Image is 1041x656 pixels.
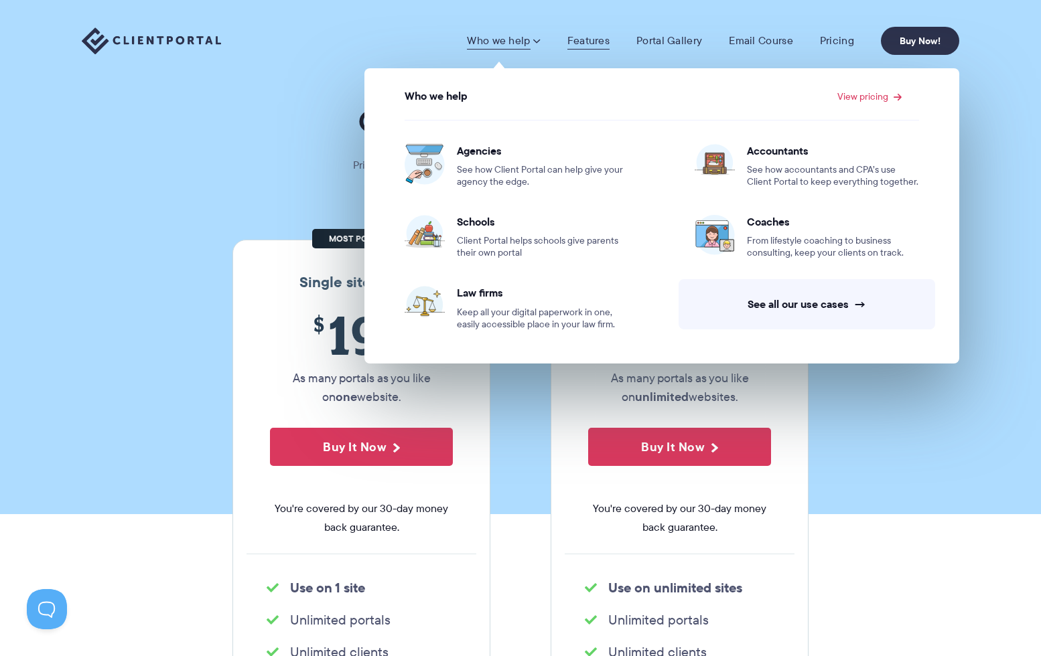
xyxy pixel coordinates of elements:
[636,34,702,48] a: Portal Gallery
[457,144,629,157] span: Agencies
[747,215,919,228] span: Coaches
[747,235,919,259] span: From lifestyle coaching to business consulting, keep your clients on track.
[270,499,453,537] span: You're covered by our 30-day money back guarantee.
[467,34,540,48] a: Who we help
[364,68,959,363] ul: Who we help
[585,610,774,629] li: Unlimited portals
[635,388,689,406] strong: unlimited
[747,144,919,157] span: Accountants
[405,90,468,102] span: Who we help
[820,34,854,48] a: Pricing
[336,388,357,406] strong: one
[320,156,721,175] p: Pricing shouldn't be complicated. Straightforward plans, no hidden fees.
[267,610,456,629] li: Unlimited portals
[457,307,629,331] span: Keep all your digital paperwork in one, easily accessible place in your law firm.
[457,164,629,188] span: See how Client Portal can help give your agency the edge.
[290,578,365,598] strong: Use on 1 site
[27,589,67,629] iframe: Toggle Customer Support
[837,92,902,101] a: View pricing
[457,215,629,228] span: Schools
[372,107,952,344] ul: View pricing
[747,164,919,188] span: See how accountants and CPA’s use Client Portal to keep everything together.
[567,34,610,48] a: Features
[588,428,771,466] button: Buy It Now
[247,274,476,291] h3: Single site license
[854,297,866,311] span: →
[729,34,793,48] a: Email Course
[588,369,771,406] p: As many portals as you like on websites.
[270,305,453,365] span: 199
[588,499,771,537] span: You're covered by our 30-day money back guarantee.
[679,279,935,329] a: See all our use cases
[270,428,453,466] button: Buy It Now
[608,578,742,598] strong: Use on unlimited sites
[457,235,629,259] span: Client Portal helps schools give parents their own portal
[881,27,959,55] a: Buy Now!
[270,369,453,406] p: As many portals as you like on website.
[588,305,771,365] span: 399
[457,286,629,299] span: Law firms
